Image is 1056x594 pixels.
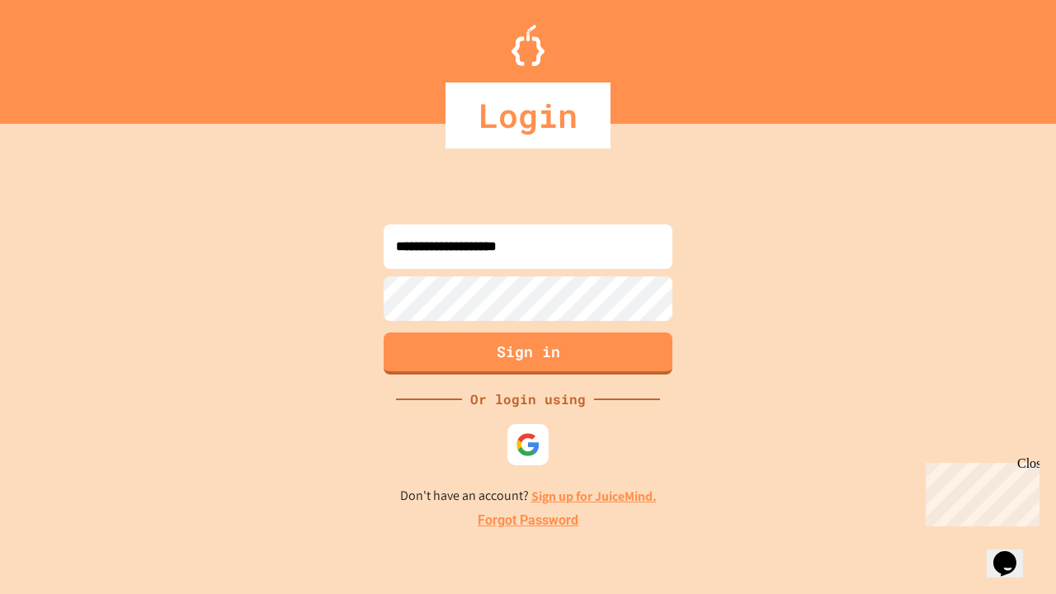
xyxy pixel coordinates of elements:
div: Chat with us now!Close [7,7,114,105]
iframe: chat widget [987,528,1039,577]
a: Sign up for JuiceMind. [531,488,657,505]
p: Don't have an account? [400,486,657,507]
iframe: chat widget [919,456,1039,526]
img: google-icon.svg [516,432,540,457]
button: Sign in [384,332,672,375]
img: Logo.svg [511,25,544,66]
a: Forgot Password [478,511,578,530]
div: Login [445,82,610,148]
div: Or login using [462,389,594,409]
